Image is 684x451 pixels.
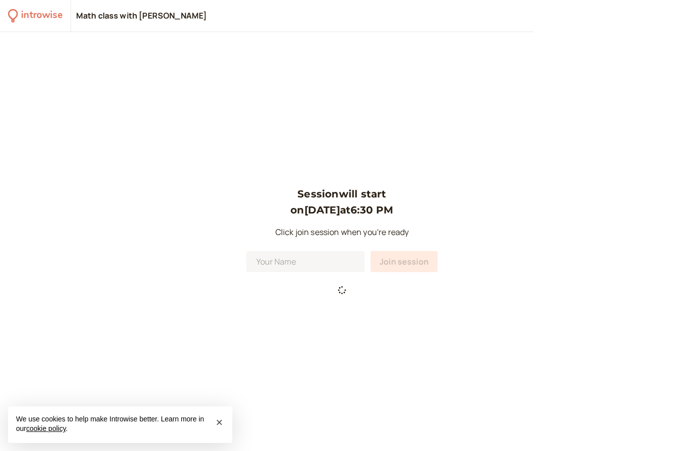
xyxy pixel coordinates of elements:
[216,415,223,429] span: ×
[26,424,66,432] a: cookie policy
[21,8,62,24] div: introwise
[76,11,207,22] div: Math class with [PERSON_NAME]
[8,406,232,443] div: We use cookies to help make Introwise better. Learn more in our .
[211,414,227,430] button: Close this notice
[371,251,438,272] button: Join session
[246,186,438,218] h3: Session will start on [DATE] at 6:30 PM
[246,226,438,239] p: Click join session when you're ready
[246,251,365,272] input: Your Name
[380,256,429,267] span: Join session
